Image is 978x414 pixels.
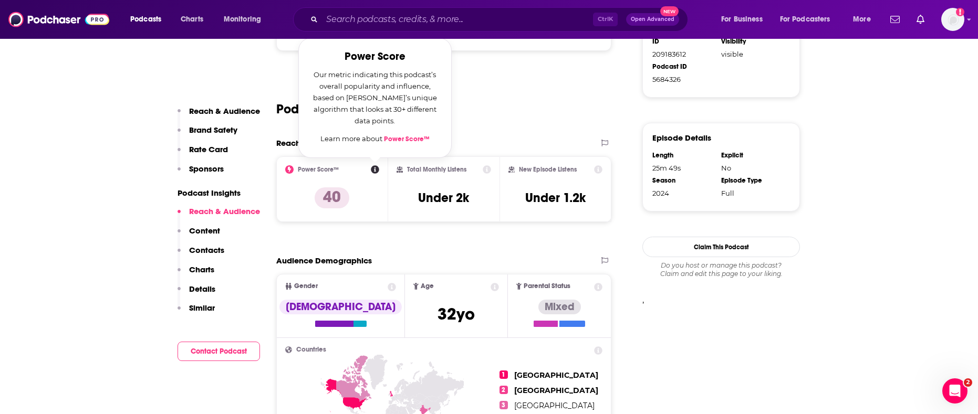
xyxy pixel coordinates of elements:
[846,11,884,28] button: open menu
[626,13,679,26] button: Open AdvancedNew
[438,304,475,324] span: 32 yo
[956,8,964,16] svg: Add a profile image
[189,264,214,274] p: Charts
[524,283,570,290] span: Parental Status
[276,101,371,117] h2: Podcast Insights
[514,386,598,395] span: [GEOGRAPHIC_DATA]
[912,10,929,28] a: Show notifications dropdown
[296,346,326,353] span: Countries
[721,50,783,58] div: visible
[721,12,763,27] span: For Business
[178,284,215,303] button: Details
[593,13,618,26] span: Ctrl K
[421,283,434,290] span: Age
[178,144,228,164] button: Rate Card
[189,245,224,255] p: Contacts
[652,151,714,160] div: Length
[941,8,964,31] span: Logged in as mindyn
[189,144,228,154] p: Rate Card
[721,151,783,160] div: Explicit
[178,303,215,322] button: Similar
[123,11,175,28] button: open menu
[216,11,275,28] button: open menu
[500,386,508,394] span: 2
[407,166,466,173] h2: Total Monthly Listens
[964,378,972,387] span: 2
[181,12,203,27] span: Charts
[322,11,593,28] input: Search podcasts, credits, & more...
[652,133,711,143] h3: Episode Details
[514,370,598,380] span: [GEOGRAPHIC_DATA]
[514,401,595,410] span: [GEOGRAPHIC_DATA]
[652,164,714,172] div: 25m 49s
[130,12,161,27] span: Podcasts
[189,206,260,216] p: Reach & Audience
[311,51,439,62] h2: Power Score
[279,300,402,314] div: [DEMOGRAPHIC_DATA]
[642,261,800,270] span: Do you host or manage this podcast?
[853,12,871,27] span: More
[178,342,260,361] button: Contact Podcast
[311,133,439,145] p: Learn more about
[224,12,261,27] span: Monitoring
[189,226,220,236] p: Content
[178,264,214,284] button: Charts
[642,261,800,278] div: Claim and edit this page to your liking.
[538,300,581,314] div: Mixed
[652,189,714,197] div: 2024
[942,378,967,404] iframe: Intercom live chat
[315,187,349,208] p: 40
[941,8,964,31] img: User Profile
[189,125,237,135] p: Brand Safety
[276,256,372,266] h2: Audience Demographics
[652,176,714,185] div: Season
[773,11,846,28] button: open menu
[660,6,679,16] span: New
[178,164,224,183] button: Sponsors
[721,164,783,172] div: No
[178,106,260,125] button: Reach & Audience
[298,166,339,173] h2: Power Score™
[714,11,776,28] button: open menu
[652,75,714,83] div: 5684326
[189,106,260,116] p: Reach & Audience
[276,138,300,148] h2: Reach
[303,7,698,31] div: Search podcasts, credits, & more...
[500,370,508,379] span: 1
[189,164,224,174] p: Sponsors
[178,245,224,264] button: Contacts
[311,69,439,126] p: Our metric indicating this podcast’s overall popularity and influence, based on [PERSON_NAME]’s u...
[418,190,469,206] h3: Under 2k
[652,37,714,46] div: ID
[174,11,210,28] a: Charts
[294,283,318,290] span: Gender
[525,190,586,206] h3: Under 1.2k
[178,226,220,245] button: Content
[642,237,800,257] button: Claim This Podcast
[384,135,430,143] a: Power Score™
[652,62,714,71] div: Podcast ID
[886,10,904,28] a: Show notifications dropdown
[178,206,260,226] button: Reach & Audience
[721,189,783,197] div: Full
[189,303,215,313] p: Similar
[189,284,215,294] p: Details
[721,176,783,185] div: Episode Type
[941,8,964,31] button: Show profile menu
[500,401,508,409] span: 3
[721,37,783,46] div: Visibility
[780,12,830,27] span: For Podcasters
[631,17,674,22] span: Open Advanced
[178,188,260,198] p: Podcast Insights
[652,50,714,58] div: 209183612
[519,166,577,173] h2: New Episode Listens
[8,9,109,29] img: Podchaser - Follow, Share and Rate Podcasts
[178,125,237,144] button: Brand Safety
